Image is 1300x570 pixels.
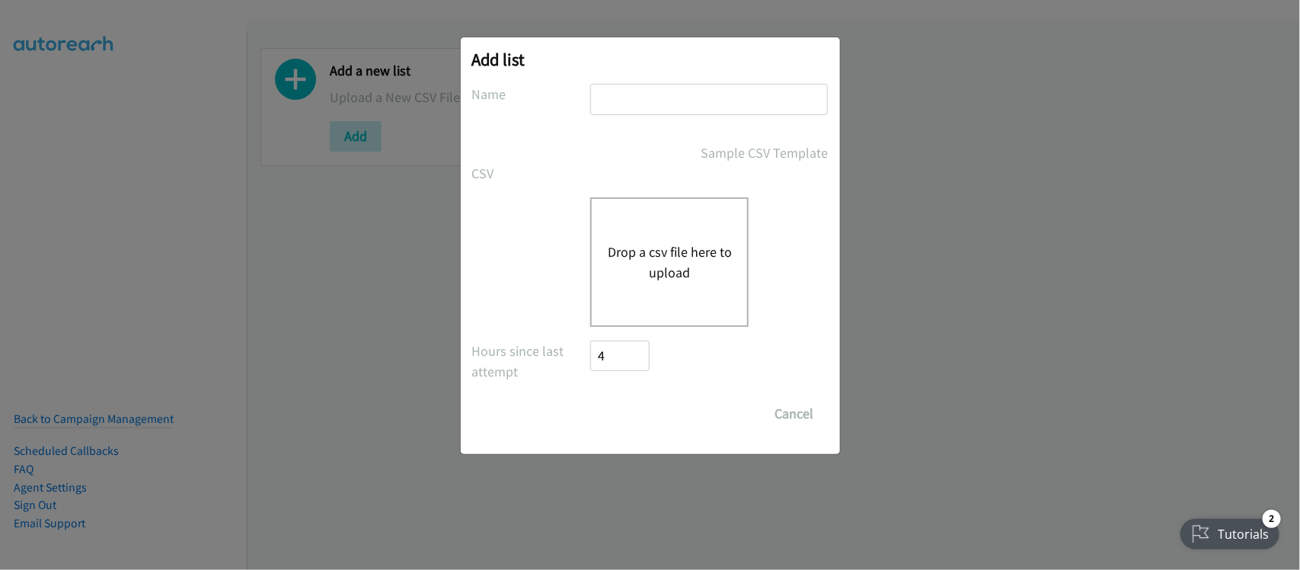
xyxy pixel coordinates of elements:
button: Drop a csv file here to upload [607,242,732,283]
h2: Add list [472,49,829,70]
iframe: Checklist [1171,504,1289,559]
label: Hours since last attempt [472,341,591,382]
label: Name [472,84,591,104]
label: CSV [472,163,591,184]
button: Cancel [761,399,829,429]
a: Sample CSV Template [701,142,829,163]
